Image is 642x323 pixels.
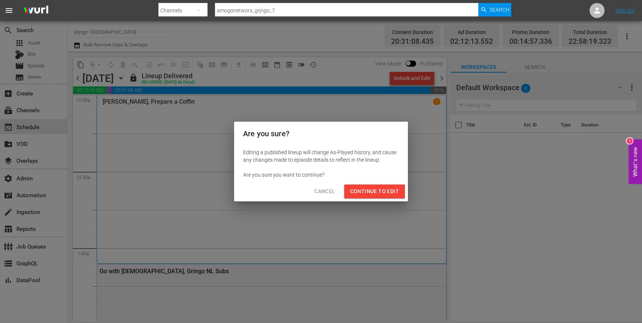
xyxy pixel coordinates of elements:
button: Continue to Edit [344,185,405,198]
img: ans4CAIJ8jUAAAAAAAAAAAAAAAAAAAAAAAAgQb4GAAAAAAAAAAAAAAAAAAAAAAAAJMjXAAAAAAAAAAAAAAAAAAAAAAAAgAT5G... [18,2,54,19]
span: Continue to Edit [350,187,399,196]
div: 1 [627,138,633,144]
button: Open Feedback Widget [629,139,642,184]
h2: Are you sure? [243,128,399,140]
div: Editing a published lineup will change As-Played history, and cause any changes made to episode d... [243,149,399,164]
div: Are you sure you want to continue? [243,171,399,179]
button: Cancel [308,185,341,198]
span: Cancel [314,187,335,196]
a: Sign Out [615,7,635,13]
span: Search [490,3,509,16]
span: menu [4,6,13,15]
